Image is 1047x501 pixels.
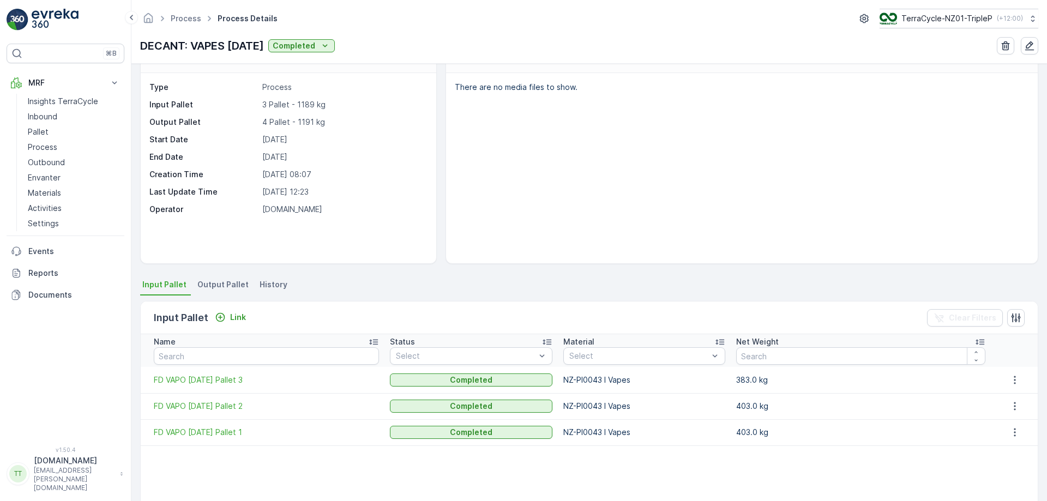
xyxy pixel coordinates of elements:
[23,109,124,124] a: Inbound
[154,427,379,438] a: FD VAPO 18.02.2025 Pallet 1
[210,311,250,324] button: Link
[149,117,258,128] p: Output Pallet
[736,347,985,365] input: Search
[997,14,1023,23] p: ( +12:00 )
[149,204,258,215] p: Operator
[736,427,985,438] p: 403.0 kg
[273,40,315,51] p: Completed
[450,427,492,438] p: Completed
[215,13,280,24] span: Process Details
[262,117,425,128] p: 4 Pallet - 1191 kg
[7,446,124,453] span: v 1.50.4
[450,401,492,412] p: Completed
[390,400,552,413] button: Completed
[262,152,425,162] p: [DATE]
[927,309,1003,327] button: Clear Filters
[28,188,61,198] p: Materials
[28,289,120,300] p: Documents
[7,9,28,31] img: logo
[230,312,246,323] p: Link
[455,82,1026,93] p: There are no media files to show.
[390,426,552,439] button: Completed
[149,169,258,180] p: Creation Time
[880,9,1038,28] button: TerraCycle-NZ01-TripleP(+12:00)
[736,401,985,412] p: 403.0 kg
[23,155,124,170] a: Outbound
[154,375,379,385] a: FD VAPO 18.02.2025 Pallet 3
[28,96,98,107] p: Insights TerraCycle
[880,13,897,25] img: TC_7kpGtVS.png
[7,240,124,262] a: Events
[23,201,124,216] a: Activities
[154,310,208,325] p: Input Pallet
[262,134,425,145] p: [DATE]
[7,284,124,306] a: Documents
[390,336,415,347] p: Status
[28,218,59,229] p: Settings
[142,16,154,26] a: Homepage
[23,140,124,155] a: Process
[142,279,186,290] span: Input Pallet
[154,401,379,412] span: FD VAPO [DATE] Pallet 2
[736,375,985,385] p: 383.0 kg
[268,39,335,52] button: Completed
[262,82,425,93] p: Process
[149,82,258,93] p: Type
[149,99,258,110] p: Input Pallet
[154,427,379,438] span: FD VAPO [DATE] Pallet 1
[149,186,258,197] p: Last Update Time
[23,170,124,185] a: Envanter
[23,185,124,201] a: Materials
[154,375,379,385] span: FD VAPO [DATE] Pallet 3
[262,99,425,110] p: 3 Pallet - 1189 kg
[34,455,115,466] p: [DOMAIN_NAME]
[28,77,103,88] p: MRF
[563,336,594,347] p: Material
[154,336,176,347] p: Name
[171,14,201,23] a: Process
[106,49,117,58] p: ⌘B
[28,203,62,214] p: Activities
[154,347,379,365] input: Search
[32,9,79,31] img: logo_light-DOdMpM7g.png
[7,72,124,94] button: MRF
[563,375,725,385] p: NZ-PI0043 I Vapes
[901,13,992,24] p: TerraCycle-NZ01-TripleP
[563,401,725,412] p: NZ-PI0043 I Vapes
[28,172,61,183] p: Envanter
[396,351,535,361] p: Select
[154,401,379,412] a: FD VAPO 18.02.2025 Pallet 2
[149,134,258,145] p: Start Date
[949,312,996,323] p: Clear Filters
[569,351,708,361] p: Select
[7,455,124,492] button: TT[DOMAIN_NAME][EMAIL_ADDRESS][PERSON_NAME][DOMAIN_NAME]
[23,94,124,109] a: Insights TerraCycle
[390,373,552,387] button: Completed
[23,124,124,140] a: Pallet
[34,466,115,492] p: [EMAIL_ADDRESS][PERSON_NAME][DOMAIN_NAME]
[260,279,287,290] span: History
[149,152,258,162] p: End Date
[7,262,124,284] a: Reports
[197,279,249,290] span: Output Pallet
[28,268,120,279] p: Reports
[28,142,57,153] p: Process
[28,246,120,257] p: Events
[28,126,49,137] p: Pallet
[9,465,27,482] div: TT
[450,375,492,385] p: Completed
[140,38,264,54] p: DECANT: VAPES [DATE]
[563,427,725,438] p: NZ-PI0043 I Vapes
[23,216,124,231] a: Settings
[262,169,425,180] p: [DATE] 08:07
[28,157,65,168] p: Outbound
[736,336,779,347] p: Net Weight
[262,204,425,215] p: [DOMAIN_NAME]
[28,111,57,122] p: Inbound
[262,186,425,197] p: [DATE] 12:23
